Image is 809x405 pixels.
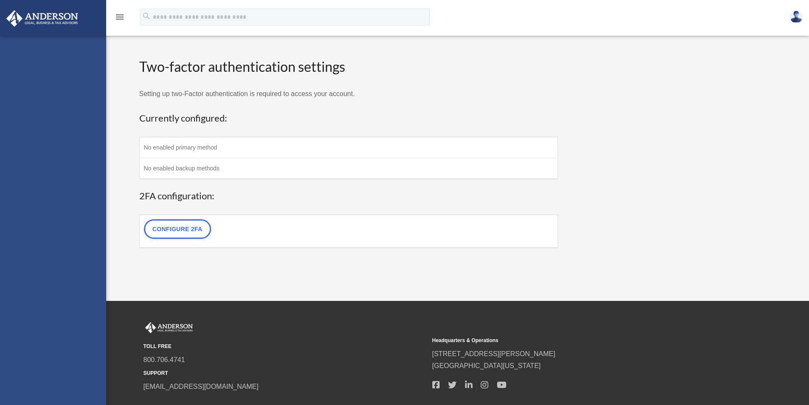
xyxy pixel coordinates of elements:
[142,11,151,21] i: search
[432,362,541,369] a: [GEOGRAPHIC_DATA][US_STATE]
[139,190,558,203] h3: 2FA configuration:
[139,137,558,158] td: No enabled primary method
[144,383,259,390] a: [EMAIL_ADDRESS][DOMAIN_NAME]
[115,12,125,22] i: menu
[144,219,211,239] a: Configure 2FA
[139,57,558,76] h2: Two-factor authentication settings
[144,369,426,378] small: SUPPORT
[432,336,715,345] small: Headquarters & Operations
[115,15,125,22] a: menu
[4,10,81,27] img: Anderson Advisors Platinum Portal
[790,11,803,23] img: User Pic
[144,342,426,351] small: TOLL FREE
[139,88,558,100] p: Setting up two-Factor authentication is required to access your account.
[144,322,194,333] img: Anderson Advisors Platinum Portal
[139,158,558,179] td: No enabled backup methods
[432,350,555,357] a: [STREET_ADDRESS][PERSON_NAME]
[144,356,185,363] a: 800.706.4741
[139,112,558,125] h3: Currently configured:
